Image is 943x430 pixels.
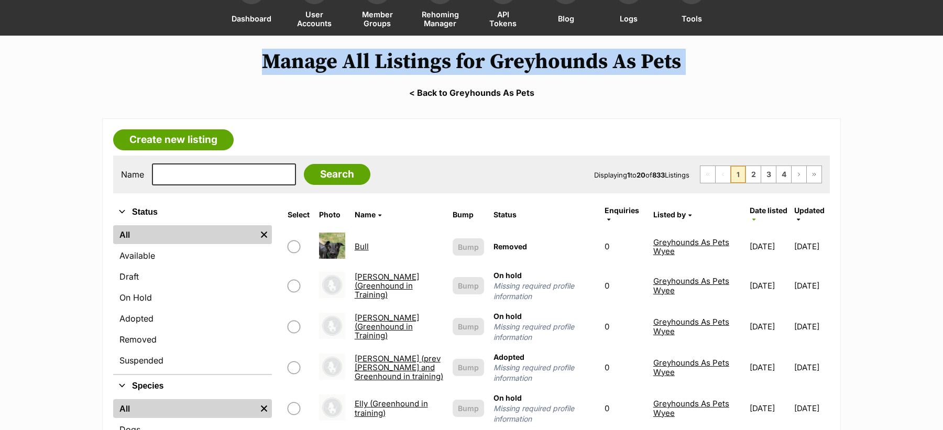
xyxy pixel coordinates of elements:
a: Date listed [750,206,787,223]
span: Name [355,210,376,219]
a: Greyhounds As Pets Wyee [653,399,729,417]
span: On hold [494,271,522,280]
button: Status [113,205,272,219]
a: Page 4 [776,166,791,183]
span: translation missing: en.admin.listings.index.attributes.enquiries [605,206,639,215]
span: Page 1 [731,166,745,183]
td: [DATE] [794,228,829,264]
span: Missing required profile information [494,322,595,343]
a: [PERSON_NAME] (Greenhound in Training) [355,313,419,341]
span: First page [700,166,715,183]
th: Bump [448,202,488,227]
span: Blog [558,9,574,28]
a: Greyhounds As Pets Wyee [653,358,729,377]
span: API Tokens [485,9,521,28]
span: Bump [458,280,479,291]
td: 0 [600,266,648,306]
a: Removed [113,330,272,349]
span: Bump [458,241,479,252]
span: Logs [620,9,638,28]
td: [DATE] [745,348,793,388]
a: Name [355,210,381,219]
span: Rehoming Manager [422,9,459,28]
span: Adopted [494,352,524,361]
span: On hold [494,393,522,402]
img: Annie (Greenhound in Training) [319,272,345,298]
span: Tools [682,9,702,28]
strong: 833 [652,171,665,179]
button: Species [113,379,272,393]
td: 0 [600,348,648,388]
th: Status [489,202,599,227]
a: All [113,399,256,418]
a: Next page [792,166,806,183]
span: Missing required profile information [494,281,595,302]
nav: Pagination [700,166,822,183]
a: Greyhounds As Pets Wyee [653,276,729,295]
td: [DATE] [745,266,793,306]
td: [DATE] [794,348,829,388]
span: Updated [794,206,825,215]
a: Draft [113,267,272,286]
a: All [113,225,256,244]
button: Bump [453,359,484,376]
img: Holly (Greenhound in Training) [319,313,345,339]
button: Bump [453,277,484,294]
img: Mickey (prev Toby and Greenhound in training) [319,354,345,380]
span: Listed by [653,210,686,219]
strong: 20 [637,171,645,179]
span: Missing required profile information [494,362,595,383]
div: Status [113,223,272,374]
a: Bull [355,241,369,251]
label: Name [121,170,144,179]
span: Missing required profile information [494,403,595,424]
a: On Hold [113,288,272,307]
td: [DATE] [745,389,793,428]
td: 0 [600,389,648,428]
td: 0 [600,228,648,264]
span: User Accounts [296,9,333,28]
a: Available [113,246,272,265]
strong: 1 [627,171,630,179]
span: Displaying to of Listings [594,171,689,179]
a: Remove filter [256,225,272,244]
td: [DATE] [794,266,829,306]
span: Member Groups [359,9,396,28]
a: Page 3 [761,166,776,183]
a: Greyhounds As Pets Wyee [653,237,729,256]
button: Bump [453,318,484,335]
a: Create new listing [113,129,234,150]
span: On hold [494,312,522,321]
button: Bump [453,238,484,256]
a: Listed by [653,210,692,219]
td: [DATE] [794,389,829,428]
span: Bump [458,362,479,373]
a: Remove filter [256,399,272,418]
th: Photo [315,202,349,227]
a: Updated [794,206,825,223]
a: [PERSON_NAME] (Greenhound in Training) [355,272,419,300]
a: Elly (Greenhound in training) [355,399,428,417]
a: Page 2 [746,166,761,183]
td: [DATE] [794,307,829,347]
a: Enquiries [605,206,639,223]
button: Bump [453,400,484,417]
a: Greyhounds As Pets Wyee [653,317,729,336]
img: Elly (Greenhound in training) [319,394,345,421]
span: Date listed [750,206,787,215]
span: Previous page [716,166,730,183]
span: Removed [494,242,527,251]
td: [DATE] [745,228,793,264]
th: Select [283,202,314,227]
span: Bump [458,403,479,414]
a: Last page [807,166,821,183]
a: Adopted [113,309,272,328]
a: [PERSON_NAME] (prev [PERSON_NAME] and Greenhound in training) [355,354,443,382]
td: 0 [600,307,648,347]
a: Suspended [113,351,272,370]
span: Dashboard [232,9,271,28]
img: Bull [319,233,345,259]
td: [DATE] [745,307,793,347]
input: Search [304,164,370,185]
span: Bump [458,321,479,332]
